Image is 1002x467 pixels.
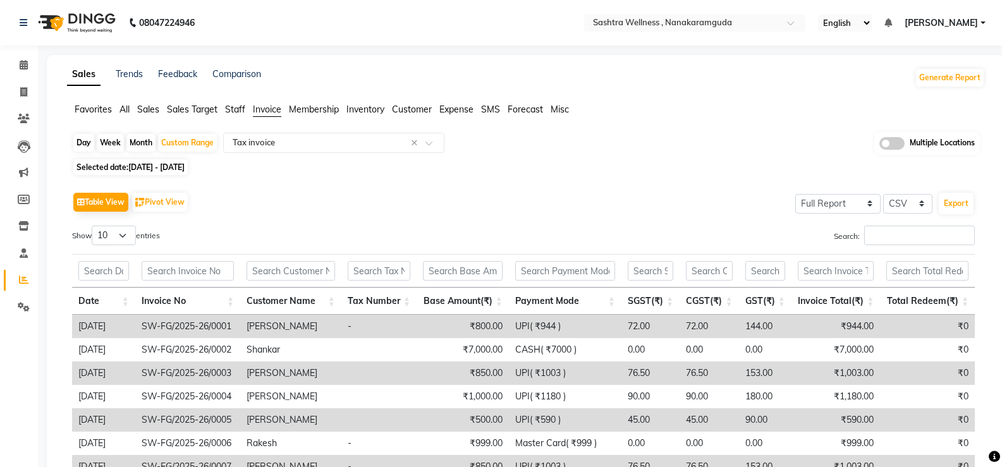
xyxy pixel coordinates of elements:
[225,104,245,115] span: Staff
[686,261,732,281] input: Search CGST(₹)
[72,226,160,245] label: Show entries
[680,408,738,432] td: 45.00
[32,5,119,40] img: logo
[132,193,188,212] button: Pivot View
[128,162,185,172] span: [DATE] - [DATE]
[72,408,135,432] td: [DATE]
[680,432,738,455] td: 0.00
[247,261,335,281] input: Search Customer Name
[72,288,135,315] th: Date: activate to sort column ascending
[551,104,569,115] span: Misc
[97,134,124,152] div: Week
[739,315,791,338] td: 144.00
[73,159,188,175] span: Selected date:
[417,408,509,432] td: ₹500.00
[240,361,341,385] td: [PERSON_NAME]
[680,385,738,408] td: 90.00
[739,361,791,385] td: 153.00
[739,408,791,432] td: 90.00
[139,5,195,40] b: 08047224946
[289,104,339,115] span: Membership
[791,338,881,361] td: ₹7,000.00
[621,432,680,455] td: 0.00
[439,104,474,115] span: Expense
[135,338,240,361] td: SW-FG/2025-26/0002
[628,261,673,281] input: Search SGST(₹)
[621,361,680,385] td: 76.50
[135,198,145,207] img: pivot.png
[880,361,975,385] td: ₹0
[240,338,341,361] td: Shankar
[680,361,738,385] td: 76.50
[680,338,738,361] td: 0.00
[135,385,240,408] td: SW-FG/2025-26/0004
[515,261,615,281] input: Search Payment Mode
[75,104,112,115] span: Favorites
[509,288,621,315] th: Payment Mode: activate to sort column ascending
[240,408,341,432] td: [PERSON_NAME]
[621,338,680,361] td: 0.00
[621,288,680,315] th: SGST(₹): activate to sort column ascending
[72,361,135,385] td: [DATE]
[739,385,791,408] td: 180.00
[116,68,143,80] a: Trends
[72,315,135,338] td: [DATE]
[880,338,975,361] td: ₹0
[621,408,680,432] td: 45.00
[509,338,621,361] td: CASH( ₹7000 )
[417,315,509,338] td: ₹800.00
[348,261,410,281] input: Search Tax Number
[126,134,156,152] div: Month
[72,432,135,455] td: [DATE]
[135,288,240,315] th: Invoice No: activate to sort column ascending
[880,432,975,455] td: ₹0
[341,315,417,338] td: -
[745,261,785,281] input: Search GST(₹)
[481,104,500,115] span: SMS
[880,288,975,315] th: Total Redeem(₹): activate to sort column ascending
[119,104,130,115] span: All
[880,385,975,408] td: ₹0
[417,288,509,315] th: Base Amount(₹): activate to sort column ascending
[417,338,509,361] td: ₹7,000.00
[417,385,509,408] td: ₹1,000.00
[680,288,738,315] th: CGST(₹): activate to sort column ascending
[135,315,240,338] td: SW-FG/2025-26/0001
[509,361,621,385] td: UPI( ₹1003 )
[135,361,240,385] td: SW-FG/2025-26/0003
[916,69,984,87] button: Generate Report
[509,315,621,338] td: UPI( ₹944 )
[142,261,234,281] input: Search Invoice No
[886,261,968,281] input: Search Total Redeem(₹)
[417,361,509,385] td: ₹850.00
[253,104,281,115] span: Invoice
[834,226,975,245] label: Search:
[73,193,128,212] button: Table View
[739,338,791,361] td: 0.00
[78,261,129,281] input: Search Date
[739,432,791,455] td: 0.00
[212,68,261,80] a: Comparison
[392,104,432,115] span: Customer
[621,385,680,408] td: 90.00
[341,288,417,315] th: Tax Number: activate to sort column ascending
[939,193,974,214] button: Export
[739,288,791,315] th: GST(₹): activate to sort column ascending
[240,385,341,408] td: [PERSON_NAME]
[73,134,94,152] div: Day
[680,315,738,338] td: 72.00
[240,288,341,315] th: Customer Name: activate to sort column ascending
[411,136,422,150] span: Clear all
[135,408,240,432] td: SW-FG/2025-26/0005
[508,104,543,115] span: Forecast
[791,432,881,455] td: ₹999.00
[509,385,621,408] td: UPI( ₹1180 )
[791,408,881,432] td: ₹590.00
[240,432,341,455] td: Rakesh
[72,385,135,408] td: [DATE]
[423,261,503,281] input: Search Base Amount(₹)
[92,226,136,245] select: Showentries
[509,408,621,432] td: UPI( ₹590 )
[67,63,101,86] a: Sales
[864,226,975,245] input: Search:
